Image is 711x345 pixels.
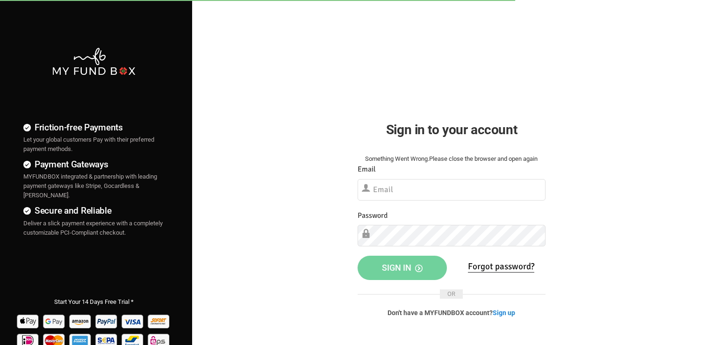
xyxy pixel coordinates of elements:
[23,220,163,236] span: Deliver a slick payment experience with a completely customizable PCI-Compliant checkout.
[94,311,119,331] img: Paypal
[358,120,546,140] h2: Sign in to your account
[147,311,172,331] img: Sofort Pay
[23,158,164,171] h4: Payment Gateways
[358,164,376,175] label: Email
[468,261,534,273] a: Forgot password?
[68,311,93,331] img: Amazon
[358,308,546,317] p: Don't have a MYFUNDBOX account?
[23,121,164,134] h4: Friction-free Payments
[16,311,41,331] img: Apple Pay
[440,289,463,299] span: OR
[23,136,154,152] span: Let your global customers Pay with their preferred payment methods.
[358,256,447,280] button: Sign in
[358,179,546,201] input: Email
[23,204,164,217] h4: Secure and Reliable
[493,309,515,316] a: Sign up
[121,311,145,331] img: Visa
[23,173,157,199] span: MYFUNDBOX integrated & partnership with leading payment gateways like Stripe, Gocardless & [PERSO...
[382,263,423,273] span: Sign in
[358,210,388,222] label: Password
[42,311,67,331] img: Google Pay
[51,47,136,76] img: mfbwhite.png
[358,154,546,164] div: Something Went Wrong.Please close the browser and open again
